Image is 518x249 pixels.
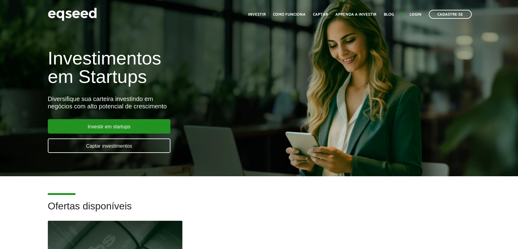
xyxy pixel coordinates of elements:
[48,201,470,221] h2: Ofertas disponíveis
[48,6,97,22] img: EqSeed
[48,138,170,153] a: Captar investimentos
[313,13,328,17] a: Captar
[409,13,421,17] a: Login
[335,13,376,17] a: Aprenda a investir
[429,10,472,19] a: Cadastre-se
[48,119,170,134] a: Investir em startups
[384,13,394,17] a: Blog
[248,13,266,17] a: Investir
[48,49,298,86] h1: Investimentos em Startups
[48,95,298,110] div: Diversifique sua carteira investindo em negócios com alto potencial de crescimento
[273,13,306,17] a: Como funciona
